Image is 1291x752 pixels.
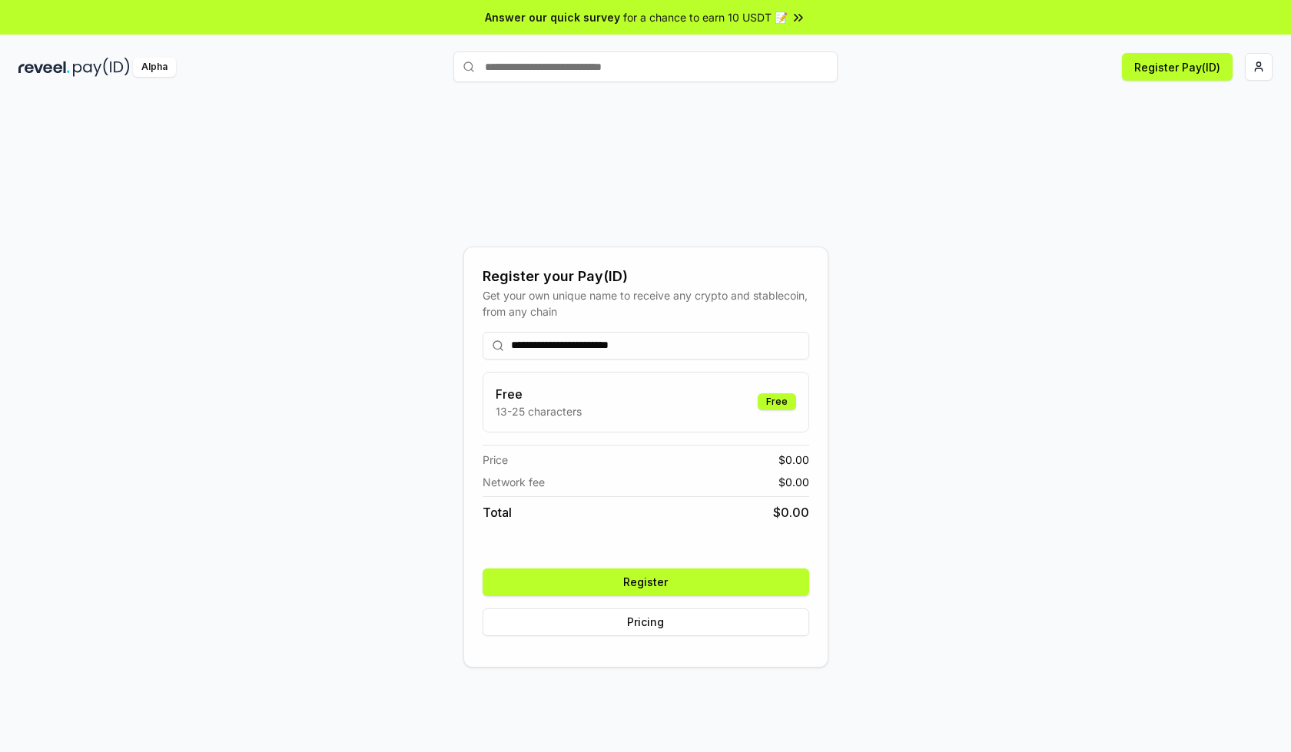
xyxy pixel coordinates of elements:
span: Answer our quick survey [485,9,620,25]
h3: Free [496,385,582,403]
button: Pricing [483,608,809,636]
button: Register [483,568,809,596]
button: Register Pay(ID) [1122,53,1233,81]
p: 13-25 characters [496,403,582,419]
span: Total [483,503,512,522]
span: Price [483,452,508,468]
span: $ 0.00 [778,452,809,468]
span: Network fee [483,474,545,490]
img: pay_id [73,58,130,77]
div: Alpha [133,58,176,77]
div: Free [758,393,796,410]
span: $ 0.00 [773,503,809,522]
div: Get your own unique name to receive any crypto and stablecoin, from any chain [483,287,809,320]
span: $ 0.00 [778,474,809,490]
div: Register your Pay(ID) [483,266,809,287]
img: reveel_dark [18,58,70,77]
span: for a chance to earn 10 USDT 📝 [623,9,788,25]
